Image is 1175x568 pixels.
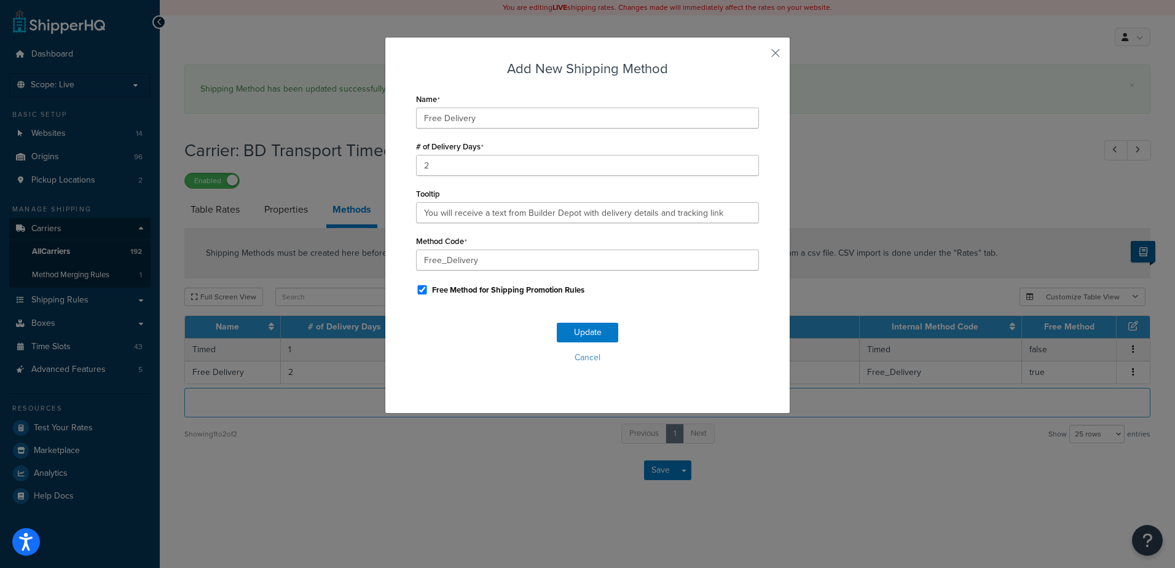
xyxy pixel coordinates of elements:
[416,142,484,152] label: # of Delivery Days
[416,189,440,199] label: Tooltip
[416,349,759,367] button: Cancel
[432,285,584,296] label: Free Method for Shipping Promotion Rules
[557,323,618,342] button: Update
[416,95,440,105] label: Name
[416,237,467,247] label: Method Code
[416,59,759,78] h3: Add New Shipping Method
